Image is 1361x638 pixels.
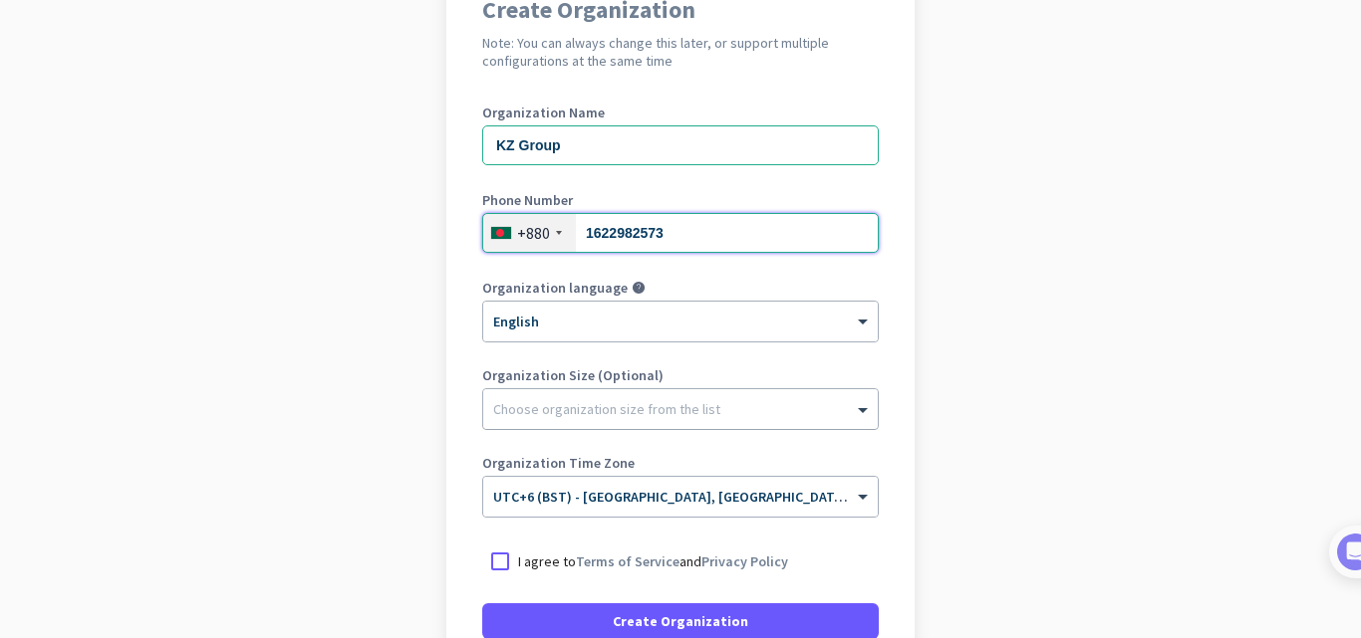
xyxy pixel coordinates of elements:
input: 2-7111234 [482,213,879,253]
span: Create Organization [613,611,748,631]
label: Organization Time Zone [482,456,879,470]
h2: Note: You can always change this later, or support multiple configurations at the same time [482,34,879,70]
a: Privacy Policy [701,552,788,570]
input: What is the name of your organization? [482,125,879,165]
label: Phone Number [482,193,879,207]
a: Terms of Service [576,552,680,570]
label: Organization Name [482,106,879,119]
p: I agree to and [518,551,788,571]
i: help [632,281,646,295]
label: Organization Size (Optional) [482,368,879,382]
label: Organization language [482,281,628,295]
div: +880 [517,223,550,243]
